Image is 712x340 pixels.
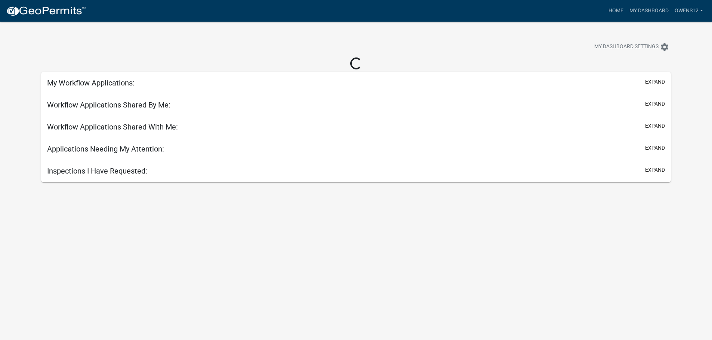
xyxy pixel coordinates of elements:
button: My Dashboard Settingssettings [588,40,675,54]
i: settings [660,43,669,52]
a: owens12 [672,4,706,18]
h5: Workflow Applications Shared With Me: [47,122,178,131]
h5: Inspections I Have Requested: [47,166,147,175]
span: My Dashboard Settings [594,43,659,52]
button: expand [645,166,665,174]
h5: Workflow Applications Shared By Me: [47,100,170,109]
button: expand [645,78,665,86]
button: expand [645,144,665,152]
a: My Dashboard [626,4,672,18]
button: expand [645,100,665,108]
button: expand [645,122,665,130]
a: Home [605,4,626,18]
h5: Applications Needing My Attention: [47,144,164,153]
h5: My Workflow Applications: [47,78,135,87]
